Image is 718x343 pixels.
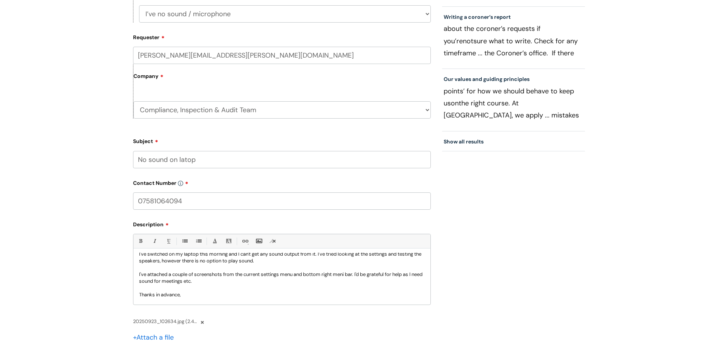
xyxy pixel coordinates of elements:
input: Email [133,47,431,64]
a: Writing a coroner’s report [444,14,511,20]
a: Underline(Ctrl-U) [164,236,173,246]
a: Italic (Ctrl-I) [150,236,159,246]
label: Company [133,70,431,87]
a: Bold (Ctrl-B) [136,236,145,246]
a: Show all results [444,138,484,145]
a: Our values and guiding principles [444,76,530,82]
img: info-icon.svg [178,181,183,186]
span: on [451,99,459,108]
p: points’ for how we should behave to keep us the right course. At [GEOGRAPHIC_DATA], we apply ... ... [444,85,584,121]
p: about the coroner’s requests if you’re sure what to write. Check for any timeframe ... the Corone... [444,23,584,59]
a: Insert Image... [254,236,263,246]
a: Remove formatting (Ctrl-\) [268,236,277,246]
a: Font Color [210,236,219,246]
label: Description [133,219,431,228]
a: • Unordered List (Ctrl-Shift-7) [180,236,189,246]
p: I've attached a couple of screenshots from the current settings menu and bottom right meni bar. I... [139,271,425,285]
p: I've switched on my laptop this morning and I can't get any sound output from it. I've tried look... [139,251,425,264]
a: Link [240,236,250,246]
span: 20250923_102634.jpg (2.48 MB ) - [133,317,199,326]
label: Contact Number [133,177,431,186]
p: Thanks in advance, [139,291,425,298]
span: + [133,333,136,342]
label: Subject [133,136,431,145]
label: Requester [133,32,431,41]
a: 1. Ordered List (Ctrl-Shift-8) [194,236,203,246]
span: not [463,37,473,46]
a: Back Color [224,236,233,246]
